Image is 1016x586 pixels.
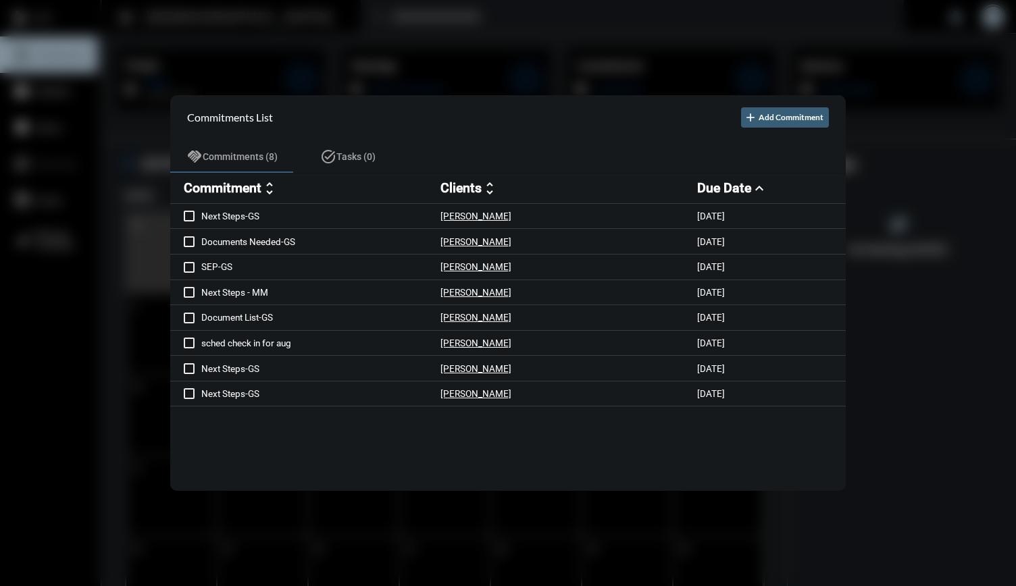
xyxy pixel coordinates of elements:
span: Commitments (8) [203,151,278,162]
p: [PERSON_NAME] [440,363,511,374]
p: [DATE] [697,388,725,399]
p: [PERSON_NAME] [440,211,511,221]
mat-icon: unfold_more [482,180,498,196]
p: [DATE] [697,236,725,247]
p: Next Steps - MM [201,287,440,298]
p: [PERSON_NAME] [440,261,511,272]
p: [DATE] [697,287,725,298]
p: [PERSON_NAME] [440,287,511,298]
button: Add Commitment [741,107,829,128]
p: [DATE] [697,312,725,323]
p: Next Steps-GS [201,388,440,399]
p: Document List-GS [201,312,440,323]
h2: Due Date [697,180,751,196]
p: Next Steps-GS [201,211,440,221]
p: [DATE] [697,261,725,272]
p: [DATE] [697,338,725,348]
p: SEP-GS [201,261,440,272]
mat-icon: expand_less [751,180,767,196]
h2: Commitments List [187,111,273,124]
span: Tasks (0) [336,151,376,162]
p: Documents Needed-GS [201,236,440,247]
p: [PERSON_NAME] [440,388,511,399]
p: [PERSON_NAME] [440,236,511,247]
p: [PERSON_NAME] [440,312,511,323]
mat-icon: unfold_more [261,180,278,196]
p: sched check in for aug [201,338,440,348]
h2: Clients [440,180,482,196]
p: [DATE] [697,211,725,221]
p: Next Steps-GS [201,363,440,374]
mat-icon: handshake [186,149,203,165]
p: [PERSON_NAME] [440,338,511,348]
p: [DATE] [697,363,725,374]
mat-icon: task_alt [320,149,336,165]
mat-icon: add [744,111,757,124]
h2: Commitment [184,180,261,196]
